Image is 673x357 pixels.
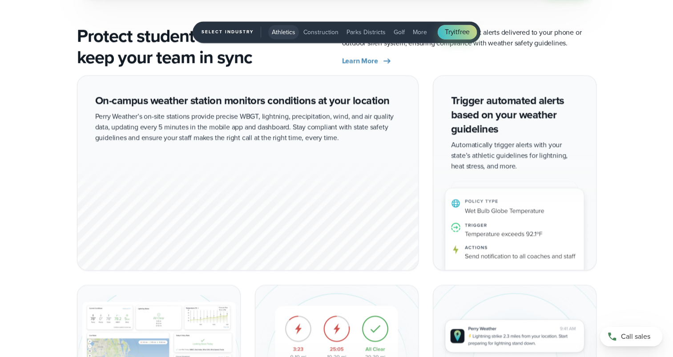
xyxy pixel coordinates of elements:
span: Call sales [621,331,650,342]
span: Golf [394,28,405,37]
a: Tryitfree [438,25,477,39]
button: Athletics [268,25,299,39]
span: Athletics [272,28,295,37]
button: Parks Districts [343,25,389,39]
span: Construction [303,28,339,37]
button: Construction [300,25,342,39]
button: Golf [390,25,408,39]
span: Try free [445,27,470,37]
a: Call sales [600,327,662,346]
span: Parks Districts [347,28,386,37]
h2: Protect student-athletes and keep your team in sync [77,25,331,68]
span: More [413,28,427,37]
button: More [409,25,431,39]
span: Select Industry [201,27,261,37]
span: it [454,27,458,37]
